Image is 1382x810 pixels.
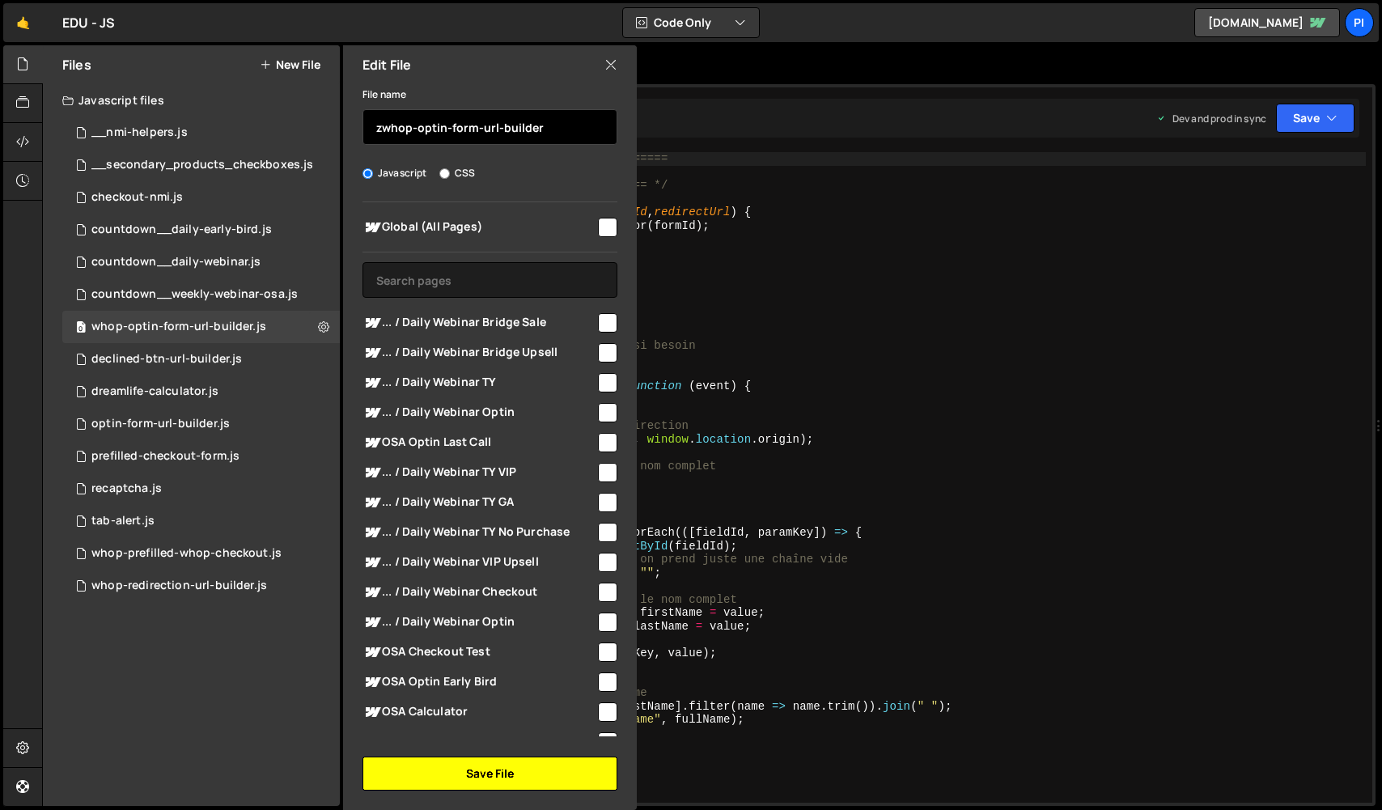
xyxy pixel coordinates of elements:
div: 12844/35707.js [62,214,340,246]
div: tab-alert.js [91,514,155,528]
div: countdown__daily-early-bird.js [91,223,272,237]
span: ... / Daily Webinar Optin [362,613,596,632]
span: OSA Checkout Test [362,642,596,662]
div: 12844/31643.js [62,278,340,311]
span: ... / Daily Webinar Bridge Sale [362,313,596,333]
div: 12844/47138.js [62,537,340,570]
div: countdown__weekly-webinar-osa.js [91,287,298,302]
h2: Edit File [362,56,411,74]
div: 12844/31459.js [62,181,340,214]
div: 12844/31896.js [62,343,340,375]
div: Javascript files [43,84,340,117]
a: Pi [1345,8,1374,37]
span: OSA Optin Early Bird [362,672,596,692]
div: whop-optin-form-url-builder.js [91,320,266,334]
input: Javascript [362,168,373,179]
span: OSA Calculator [362,702,596,722]
div: whop-redirection-url-builder.js [91,579,267,593]
div: __nmi-helpers.js [91,125,188,140]
input: CSS [439,168,450,179]
span: ... / Daily Webinar TY VIP [362,463,596,482]
div: 12844/34969.js [62,375,340,408]
div: 12844/31892.js [62,440,340,473]
span: ... / Daily Webinar Optin [362,403,596,422]
a: 🤙 [3,3,43,42]
input: Name [362,109,617,145]
div: 12844/35655.js [62,505,340,537]
span: ... / Daily Webinar TY No Purchase [362,523,596,542]
div: optin-form-url-builder.js [91,417,230,431]
h2: Files [62,56,91,74]
span: ... / Daily Webinar Bridge Upsell [362,343,596,363]
div: 12844/34738.js [62,473,340,505]
span: ... / Daily Webinar TY GA [362,493,596,512]
div: 12844/31893.js [62,408,340,440]
div: 12844/47132.js [62,570,340,602]
label: Javascript [362,165,427,181]
span: ... / Daily Webinar TY [362,373,596,392]
a: [DOMAIN_NAME] [1194,8,1340,37]
div: 12844/31702.js [62,117,340,149]
button: Save File [362,757,617,791]
div: 12844/36864.js [62,246,340,278]
span: 0 [76,322,86,335]
span: location-test [362,732,596,752]
span: ... / Daily Webinar VIP Upsell [362,553,596,572]
div: recaptcha.js [91,481,162,496]
button: Save [1276,104,1354,133]
span: ... / Daily Webinar Checkout [362,583,596,602]
div: declined-btn-url-builder.js [91,352,242,367]
div: dreamlife-calculator.js [91,384,218,399]
button: Code Only [623,8,759,37]
div: 12844/47158.js [62,311,340,343]
button: New File [260,58,320,71]
label: File name [362,87,406,103]
div: countdown__daily-webinar.js [91,255,261,269]
div: whop-prefilled-whop-checkout.js [91,546,282,561]
input: Search pages [362,262,617,298]
div: checkout-nmi.js [91,190,183,205]
div: prefilled-checkout-form.js [91,449,240,464]
div: Dev and prod in sync [1156,112,1266,125]
label: CSS [439,165,475,181]
div: EDU - JS [62,13,115,32]
span: Global (All Pages) [362,218,596,237]
span: OSA Optin Last Call [362,433,596,452]
div: 12844/31703.js [62,149,345,181]
div: __secondary_products_checkboxes.js [91,158,313,172]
